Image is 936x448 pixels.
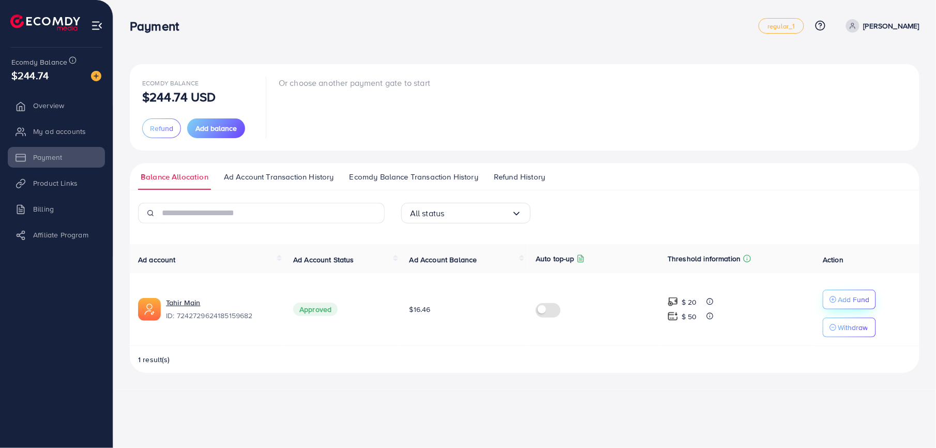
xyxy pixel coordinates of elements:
[401,203,531,223] div: Search for option
[150,123,173,133] span: Refund
[494,171,545,183] span: Refund History
[668,252,741,265] p: Threshold information
[410,205,445,221] span: All status
[138,354,170,365] span: 1 result(s)
[279,77,430,89] p: Or choose another payment gate to start
[838,293,869,306] p: Add Fund
[682,310,697,323] p: $ 50
[138,255,176,265] span: Ad account
[91,71,101,81] img: image
[130,19,187,34] h3: Payment
[166,297,277,308] a: Tahir Main
[823,255,843,265] span: Action
[91,20,103,32] img: menu
[293,255,354,265] span: Ad Account Status
[166,297,277,321] div: <span class='underline'>Tahir Main</span></br>7242729624185159682
[823,318,876,337] button: Withdraw
[293,303,338,316] span: Approved
[838,321,868,334] p: Withdraw
[187,118,245,138] button: Add balance
[823,290,876,309] button: Add Fund
[759,18,804,34] a: regular_1
[350,171,478,183] span: Ecomdy Balance Transaction History
[141,171,208,183] span: Balance Allocation
[138,298,161,321] img: ic-ads-acc.e4c84228.svg
[195,123,237,133] span: Add balance
[536,252,575,265] p: Auto top-up
[864,20,919,32] p: [PERSON_NAME]
[842,19,919,33] a: [PERSON_NAME]
[166,310,277,321] span: ID: 7242729624185159682
[410,304,431,315] span: $16.46
[11,57,67,67] span: Ecomdy Balance
[142,79,199,87] span: Ecomdy Balance
[142,91,216,103] p: $244.74 USD
[668,296,678,307] img: top-up amount
[682,296,697,308] p: $ 20
[445,205,511,221] input: Search for option
[142,118,181,138] button: Refund
[11,68,49,83] span: $244.74
[410,255,477,265] span: Ad Account Balance
[10,14,80,31] img: logo
[224,171,334,183] span: Ad Account Transaction History
[668,311,678,322] img: top-up amount
[767,23,795,29] span: regular_1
